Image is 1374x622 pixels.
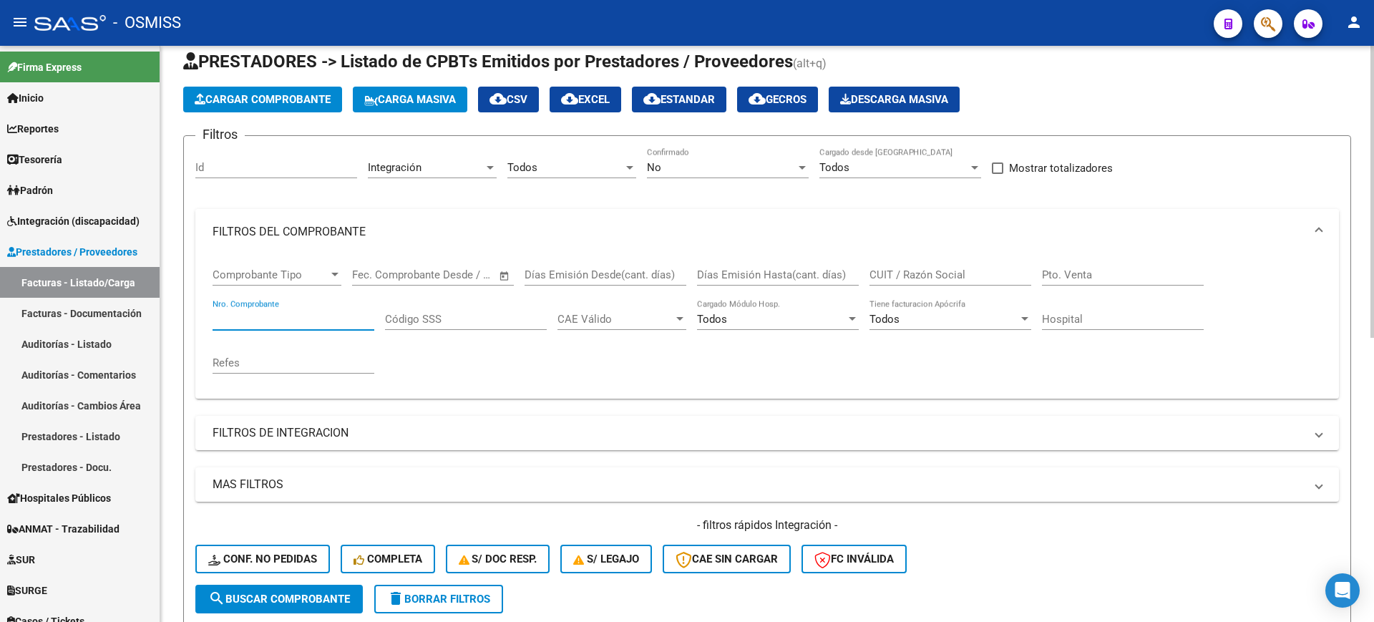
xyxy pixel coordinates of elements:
[387,590,404,607] mat-icon: delete
[423,268,492,281] input: Fecha fin
[550,87,621,112] button: EXCEL
[208,553,317,565] span: Conf. no pedidas
[557,313,673,326] span: CAE Válido
[829,87,960,112] app-download-masive: Descarga masiva de comprobantes (adjuntos)
[643,93,715,106] span: Estandar
[647,161,661,174] span: No
[353,87,467,112] button: Carga Masiva
[7,152,62,167] span: Tesorería
[195,209,1339,255] mat-expansion-panel-header: FILTROS DEL COMPROBANTE
[1009,160,1113,177] span: Mostrar totalizadores
[208,593,350,606] span: Buscar Comprobante
[7,552,35,568] span: SUR
[749,93,807,106] span: Gecros
[364,93,456,106] span: Carga Masiva
[354,553,422,565] span: Completa
[7,244,137,260] span: Prestadores / Proveedores
[195,545,330,573] button: Conf. no pedidas
[869,313,900,326] span: Todos
[208,590,225,607] mat-icon: search
[489,90,507,107] mat-icon: cloud_download
[183,52,793,72] span: PRESTADORES -> Listado de CPBTs Emitidos por Prestadores / Proveedores
[368,161,422,174] span: Integración
[7,583,47,598] span: SURGE
[1325,573,1360,608] div: Open Intercom Messenger
[446,545,550,573] button: S/ Doc Resp.
[737,87,818,112] button: Gecros
[213,268,328,281] span: Comprobante Tipo
[7,90,44,106] span: Inicio
[7,521,120,537] span: ANMAT - Trazabilidad
[643,90,661,107] mat-icon: cloud_download
[213,477,1305,492] mat-panel-title: MAS FILTROS
[11,14,29,31] mat-icon: menu
[341,545,435,573] button: Completa
[195,416,1339,450] mat-expansion-panel-header: FILTROS DE INTEGRACION
[663,545,791,573] button: CAE SIN CARGAR
[676,553,778,565] span: CAE SIN CARGAR
[840,93,948,106] span: Descarga Masiva
[113,7,181,39] span: - OSMISS
[814,553,894,565] span: FC Inválida
[374,585,503,613] button: Borrar Filtros
[195,585,363,613] button: Buscar Comprobante
[387,593,490,606] span: Borrar Filtros
[195,125,245,145] h3: Filtros
[819,161,849,174] span: Todos
[352,268,410,281] input: Fecha inicio
[213,224,1305,240] mat-panel-title: FILTROS DEL COMPROBANTE
[497,268,513,284] button: Open calendar
[697,313,727,326] span: Todos
[7,121,59,137] span: Reportes
[749,90,766,107] mat-icon: cloud_download
[459,553,537,565] span: S/ Doc Resp.
[183,87,342,112] button: Cargar Comprobante
[7,183,53,198] span: Padrón
[561,90,578,107] mat-icon: cloud_download
[561,93,610,106] span: EXCEL
[195,93,331,106] span: Cargar Comprobante
[560,545,652,573] button: S/ legajo
[7,213,140,229] span: Integración (discapacidad)
[801,545,907,573] button: FC Inválida
[195,255,1339,399] div: FILTROS DEL COMPROBANTE
[632,87,726,112] button: Estandar
[478,87,539,112] button: CSV
[213,425,1305,441] mat-panel-title: FILTROS DE INTEGRACION
[195,467,1339,502] mat-expansion-panel-header: MAS FILTROS
[829,87,960,112] button: Descarga Masiva
[195,517,1339,533] h4: - filtros rápidos Integración -
[573,553,639,565] span: S/ legajo
[7,59,82,75] span: Firma Express
[793,57,827,70] span: (alt+q)
[7,490,111,506] span: Hospitales Públicos
[507,161,537,174] span: Todos
[1345,14,1363,31] mat-icon: person
[489,93,527,106] span: CSV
